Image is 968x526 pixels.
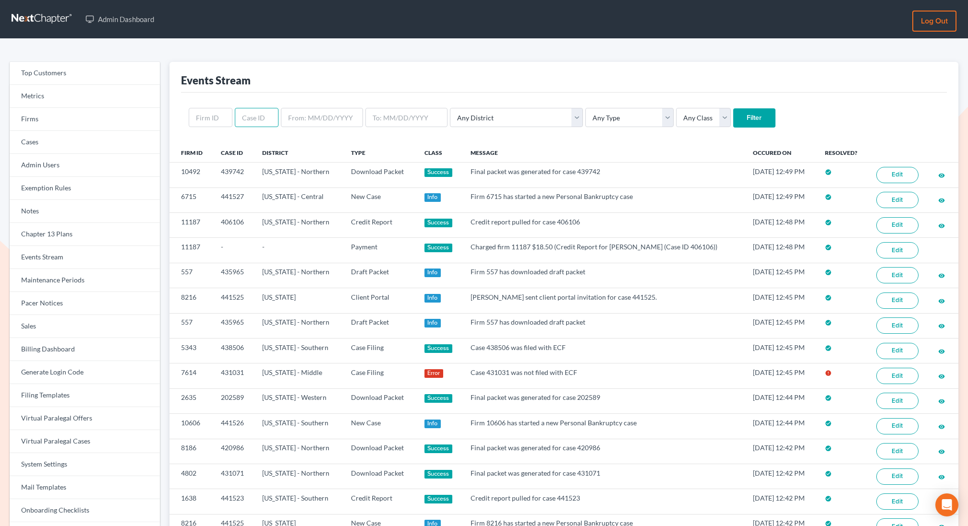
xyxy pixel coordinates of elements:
td: Firm 6715 has started a new Personal Bankruptcy case [463,187,745,212]
td: 435965 [213,263,254,288]
a: Edit [876,267,919,283]
td: [DATE] 12:44 PM [745,414,818,439]
a: visibility [938,347,945,355]
td: Final packet was generated for case 202589 [463,388,745,413]
td: Credit report pulled for case 441523 [463,489,745,514]
i: check_circle [825,445,832,452]
td: Credit Report [343,489,417,514]
input: Filter [733,108,775,128]
td: [US_STATE] - Southern [254,338,343,363]
td: [US_STATE] - Western [254,388,343,413]
a: Edit [876,242,919,258]
a: Admin Users [10,154,160,177]
a: Edit [876,443,919,459]
i: check_circle [825,420,832,427]
td: 11187 [169,238,213,263]
td: [DATE] 12:45 PM [745,363,818,388]
a: Top Customers [10,62,160,85]
td: 202589 [213,388,254,413]
th: Case ID [213,143,254,162]
div: Info [424,269,441,277]
td: 439742 [213,163,254,187]
td: 431071 [213,464,254,489]
td: - [213,238,254,263]
td: 6715 [169,187,213,212]
a: visibility [938,171,945,179]
div: Info [424,420,441,428]
div: Error [424,369,443,378]
i: visibility [938,172,945,179]
td: [DATE] 12:42 PM [745,439,818,464]
div: Success [424,470,452,479]
td: [US_STATE] - Central [254,187,343,212]
td: Client Portal [343,288,417,313]
a: Chapter 13 Plans [10,223,160,246]
a: Edit [876,167,919,183]
td: Charged firm 11187 $18.50 (Credit Report for [PERSON_NAME] (Case ID 406106)) [463,238,745,263]
td: Download Packet [343,439,417,464]
th: Type [343,143,417,162]
div: Info [424,294,441,303]
th: District [254,143,343,162]
a: visibility [938,447,945,455]
td: New Case [343,414,417,439]
div: Success [424,168,452,177]
i: visibility [938,474,945,480]
td: 406106 [213,212,254,237]
td: [DATE] 12:48 PM [745,238,818,263]
i: visibility [938,298,945,304]
td: 420986 [213,439,254,464]
a: Log out [912,11,956,32]
i: check_circle [825,269,832,276]
td: 557 [169,313,213,338]
a: Cases [10,131,160,154]
th: Resolved? [817,143,869,162]
td: Draft Packet [343,313,417,338]
td: Case 438506 was filed with ECF [463,338,745,363]
i: check_circle [825,244,832,251]
td: 2635 [169,388,213,413]
a: Exemption Rules [10,177,160,200]
a: visibility [938,472,945,480]
td: Firm 10606 has started a new Personal Bankruptcy case [463,414,745,439]
th: Message [463,143,745,162]
a: Pacer Notices [10,292,160,315]
td: 441523 [213,489,254,514]
td: 11187 [169,212,213,237]
i: visibility [938,398,945,405]
td: Final packet was generated for case 439742 [463,163,745,187]
a: Firms [10,108,160,131]
a: Filing Templates [10,384,160,407]
a: Onboarding Checklists [10,499,160,522]
a: Edit [876,393,919,409]
td: 10492 [169,163,213,187]
td: [DATE] 12:49 PM [745,187,818,212]
td: - [254,238,343,263]
i: visibility [938,348,945,355]
td: 435965 [213,313,254,338]
td: Download Packet [343,388,417,413]
input: From: MM/DD/YYYY [281,108,363,127]
td: 8216 [169,288,213,313]
td: Draft Packet [343,263,417,288]
a: Virtual Paralegal Offers [10,407,160,430]
a: Mail Templates [10,476,160,499]
td: [DATE] 12:45 PM [745,288,818,313]
td: [US_STATE] - Northern [254,439,343,464]
i: check_circle [825,294,832,301]
td: 8186 [169,439,213,464]
i: check_circle [825,345,832,351]
td: [US_STATE] [254,288,343,313]
a: visibility [938,221,945,229]
a: Notes [10,200,160,223]
td: Download Packet [343,464,417,489]
a: Edit [876,343,919,359]
a: Billing Dashboard [10,338,160,361]
i: visibility [938,222,945,229]
td: Download Packet [343,163,417,187]
a: visibility [938,422,945,430]
a: Virtual Paralegal Cases [10,430,160,453]
i: check_circle [825,169,832,175]
a: Edit [876,493,919,510]
i: visibility [938,272,945,279]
